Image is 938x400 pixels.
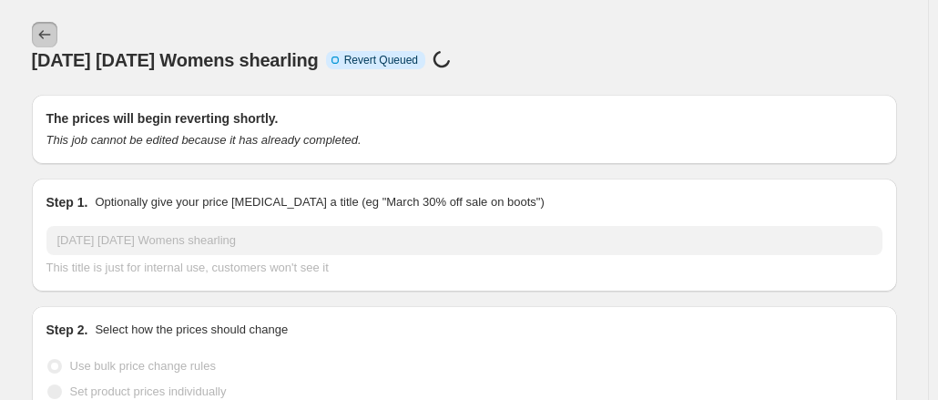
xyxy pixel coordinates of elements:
span: Use bulk price change rules [70,359,216,373]
h2: Step 2. [46,321,88,339]
p: Optionally give your price [MEDICAL_DATA] a title (eg "March 30% off sale on boots") [95,193,544,211]
span: [DATE] [DATE] Womens shearling [32,50,319,70]
i: This job cannot be edited because it has already completed. [46,133,362,147]
input: 30% off holiday sale [46,226,882,255]
h2: The prices will begin reverting shortly. [46,109,882,128]
span: Revert Queued [344,53,418,67]
span: This title is just for internal use, customers won't see it [46,261,329,274]
p: Select how the prices should change [95,321,288,339]
span: Set product prices individually [70,385,227,398]
h2: Step 1. [46,193,88,211]
button: Price change jobs [32,22,57,47]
